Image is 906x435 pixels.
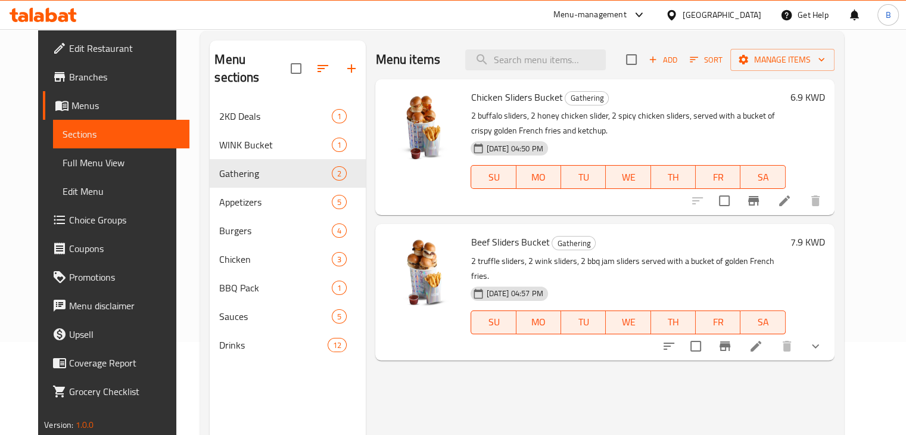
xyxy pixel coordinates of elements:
span: SU [476,313,511,331]
div: items [332,252,347,266]
button: Sort [687,51,726,69]
span: Appetizers [219,195,332,209]
span: Sauces [219,309,332,324]
button: Add [644,51,682,69]
div: items [332,281,347,295]
button: SU [471,165,516,189]
span: 2 [332,168,346,179]
a: Edit menu item [777,194,792,208]
a: Sections [53,120,189,148]
a: Choice Groups [43,206,189,234]
span: Chicken Sliders Bucket [471,88,562,106]
div: items [332,309,347,324]
a: Full Menu View [53,148,189,177]
span: Beef Sliders Bucket [471,233,549,251]
span: Choice Groups [69,213,180,227]
button: TH [651,310,696,334]
span: Edit Restaurant [69,41,180,55]
button: Manage items [730,49,835,71]
div: items [332,138,347,152]
a: Coupons [43,234,189,263]
div: items [332,109,347,123]
span: Select to update [683,334,708,359]
div: Gathering [219,166,332,181]
h2: Menu items [375,51,440,69]
img: Beef Sliders Bucket [385,234,461,310]
button: SA [740,165,785,189]
p: 2 truffle sliders, 2 wink sliders, 2 bbq jam sliders served with a bucket of golden French fries. [471,254,785,284]
span: Upsell [69,327,180,341]
button: sort-choices [655,332,683,361]
div: Gathering2 [210,159,366,188]
span: Sort [690,53,723,67]
div: Menu-management [553,8,627,22]
p: 2 buffalo sliders, 2 honey chicken slider, 2 spicy chicken sliders, served with a bucket of crisp... [471,108,785,138]
a: Upsell [43,320,189,349]
button: WE [606,310,650,334]
div: items [332,195,347,209]
a: Menu disclaimer [43,291,189,320]
div: Burgers4 [210,216,366,245]
span: 1 [332,282,346,294]
div: Sauces5 [210,302,366,331]
div: Chicken3 [210,245,366,274]
button: TU [561,165,606,189]
span: B [885,8,891,21]
span: Menu disclaimer [69,299,180,313]
span: Drinks [219,338,328,352]
a: Menus [43,91,189,120]
button: WE [606,165,650,189]
button: MO [516,310,561,334]
span: BBQ Pack [219,281,332,295]
span: SA [745,169,780,186]
div: BBQ Pack1 [210,274,366,302]
a: Promotions [43,263,189,291]
button: Branch-specific-item [739,187,768,215]
span: Gathering [565,91,608,105]
span: 4 [332,225,346,237]
h6: 6.9 KWD [790,89,825,105]
span: Version: [44,417,73,433]
a: Grocery Checklist [43,377,189,406]
div: Gathering [552,236,596,250]
div: items [328,338,347,352]
span: MO [521,313,556,331]
span: 5 [332,197,346,208]
span: TH [656,169,691,186]
div: Gathering [565,91,609,105]
span: Sort items [682,51,730,69]
div: Drinks12 [210,331,366,359]
span: WINK Bucket [219,138,332,152]
span: 12 [328,340,346,351]
button: Branch-specific-item [711,332,739,361]
a: Edit menu item [749,339,763,353]
span: Burgers [219,223,332,238]
a: Branches [43,63,189,91]
div: items [332,223,347,238]
span: FR [700,313,736,331]
span: Select all sections [284,56,309,81]
div: WINK Bucket1 [210,130,366,159]
button: MO [516,165,561,189]
span: 2KD Deals [219,109,332,123]
button: delete [773,332,801,361]
span: [DATE] 04:50 PM [481,143,547,154]
button: FR [696,310,740,334]
span: Manage items [740,52,825,67]
a: Edit Restaurant [43,34,189,63]
h2: Menu sections [214,51,291,86]
button: FR [696,165,740,189]
span: Chicken [219,252,332,266]
span: Sections [63,127,180,141]
button: SA [740,310,785,334]
nav: Menu sections [210,97,366,364]
div: Appetizers5 [210,188,366,216]
span: WE [611,169,646,186]
span: Coverage Report [69,356,180,370]
button: delete [801,187,830,215]
span: FR [700,169,736,186]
